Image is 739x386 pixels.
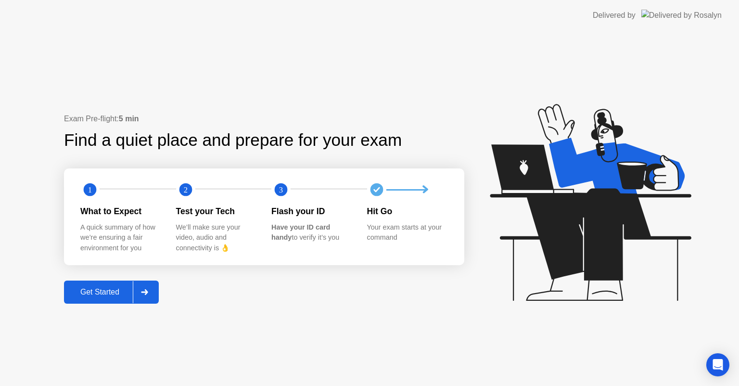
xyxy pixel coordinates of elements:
b: 5 min [119,115,139,123]
div: Get Started [67,288,133,296]
b: Have your ID card handy [271,223,330,242]
div: We’ll make sure your video, audio and connectivity is 👌 [176,222,256,254]
img: Delivered by Rosalyn [641,10,722,21]
div: Open Intercom Messenger [706,353,729,376]
button: Get Started [64,281,159,304]
text: 1 [88,185,92,194]
div: Test your Tech [176,205,256,218]
div: Delivered by [593,10,636,21]
div: Exam Pre-flight: [64,113,464,125]
div: Hit Go [367,205,447,218]
text: 3 [279,185,283,194]
div: Find a quiet place and prepare for your exam [64,128,403,153]
text: 2 [183,185,187,194]
div: A quick summary of how we’re ensuring a fair environment for you [80,222,161,254]
div: What to Expect [80,205,161,218]
div: Your exam starts at your command [367,222,447,243]
div: Flash your ID [271,205,352,218]
div: to verify it’s you [271,222,352,243]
